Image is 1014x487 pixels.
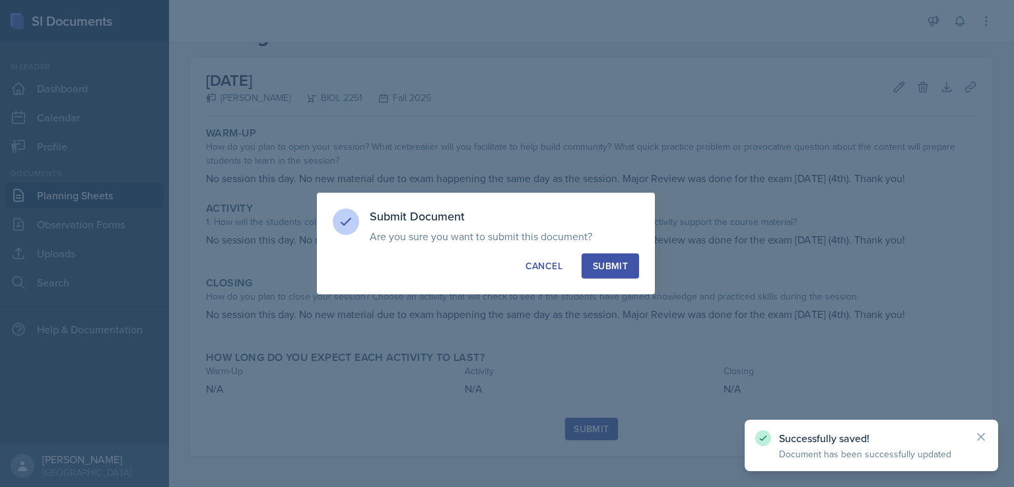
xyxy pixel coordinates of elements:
div: Submit [593,259,628,273]
div: Cancel [525,259,562,273]
button: Cancel [514,253,574,278]
h3: Submit Document [370,209,639,224]
p: Successfully saved! [779,432,964,445]
p: Are you sure you want to submit this document? [370,230,639,243]
p: Document has been successfully updated [779,447,964,461]
button: Submit [582,253,639,278]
